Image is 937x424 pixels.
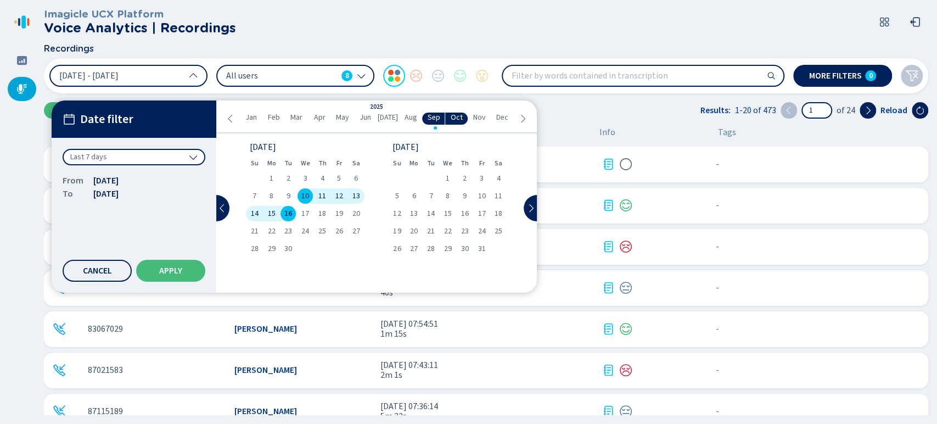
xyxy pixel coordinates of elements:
svg: arrow-clockwise [916,106,924,115]
span: Results: [700,105,731,115]
svg: mic-fill [16,83,27,94]
span: More filters [809,71,862,80]
svg: telephone-inbound [53,281,66,294]
div: Wed Sep 24 2025 [297,224,314,239]
div: Tue Oct 28 2025 [423,241,440,256]
span: 8 [446,192,450,200]
span: 26 [393,245,401,253]
span: 7 [253,192,256,200]
span: Dec [496,113,508,122]
span: No tags assigned [716,200,719,210]
span: 31 [478,245,485,253]
span: 5 [337,175,341,182]
svg: journal-text [602,158,615,171]
svg: chevron-up [189,71,198,80]
div: Mon Sep 22 2025 [263,224,280,239]
div: Sun Oct 05 2025 [389,188,406,204]
span: 10 [478,192,485,200]
div: Sat Sep 13 2025 [347,188,364,204]
span: No tags assigned [716,159,719,169]
div: Thu Sep 18 2025 [314,206,331,221]
svg: chevron-right [863,106,872,115]
abbr: Saturday [352,159,360,167]
span: 15 [268,210,276,217]
span: 9 [287,192,290,200]
svg: journal-text [602,322,615,336]
span: 28 [251,245,259,253]
span: of 24 [837,105,855,115]
svg: journal-text [602,364,615,377]
span: 6 [412,192,416,200]
svg: funnel-disabled [905,69,918,82]
div: Wed Oct 29 2025 [439,241,456,256]
abbr: Monday [267,159,276,167]
span: 21 [251,227,259,235]
div: Tue Oct 14 2025 [423,206,440,221]
div: Sun Sep 28 2025 [246,241,263,256]
button: [DATE] - [DATE] [49,65,207,87]
span: Last 7 days [70,152,107,163]
div: Sat Oct 11 2025 [490,188,507,204]
abbr: Sunday [393,159,401,167]
span: [DATE] [378,113,398,122]
span: Tags [718,127,736,137]
div: Thu Oct 02 2025 [456,171,473,186]
span: Date filter [80,113,133,126]
span: 26 [335,227,343,235]
div: Thu Oct 30 2025 [456,241,473,256]
div: Thu Oct 09 2025 [456,188,473,204]
div: Transcription available [602,322,615,336]
svg: telephone-inbound [53,405,66,418]
div: Wed Oct 01 2025 [439,171,456,186]
div: Negative sentiment [619,364,632,377]
svg: chevron-right [518,114,527,123]
span: 11 [495,192,502,200]
svg: icon-emoji-sad [619,364,632,377]
span: 1 [270,175,273,182]
div: Mon Sep 29 2025 [263,241,280,256]
svg: telephone-inbound [53,364,66,377]
div: Tue Oct 07 2025 [423,188,440,204]
div: Thu Sep 11 2025 [314,188,331,204]
span: 20 [352,210,360,217]
span: 6 [354,175,358,182]
span: Apply [159,266,182,275]
div: Mon Sep 01 2025 [263,171,280,186]
svg: telephone-inbound [53,322,66,336]
span: 23 [284,227,292,235]
div: Transcription available [602,158,615,171]
span: 25 [318,227,326,235]
div: Fri Oct 31 2025 [473,241,490,256]
div: Negative sentiment [619,240,632,253]
span: No tags assigned [716,242,719,252]
span: 12 [335,192,343,200]
div: Sun Sep 07 2025 [246,188,263,204]
div: Thu Sep 04 2025 [314,171,331,186]
span: 10 [301,192,309,200]
div: Sun Oct 26 2025 [389,241,406,256]
div: Wed Sep 17 2025 [297,206,314,221]
span: 18 [495,210,502,217]
h2: Voice Analytics | Recordings [44,20,236,36]
span: 21 [427,227,435,235]
span: Feb [268,113,280,122]
span: 30 [284,245,292,253]
svg: calendar [63,113,76,126]
span: Apr [313,113,325,122]
span: 18 [318,210,326,217]
span: 1 [446,175,450,182]
svg: journal-text [602,199,615,212]
abbr: Thursday [461,159,469,167]
span: 17 [301,210,309,217]
div: Thu Sep 25 2025 [314,224,331,239]
div: Positive sentiment [619,322,632,336]
span: No tags assigned [716,283,719,293]
span: 27 [352,227,360,235]
span: 24 [301,227,309,235]
button: Next page [860,102,876,119]
span: 25 [495,227,502,235]
span: [DATE] [93,174,119,187]
div: Wed Oct 22 2025 [439,224,456,239]
div: Fri Oct 17 2025 [473,206,490,221]
svg: icon-emoji-silent [619,158,632,171]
